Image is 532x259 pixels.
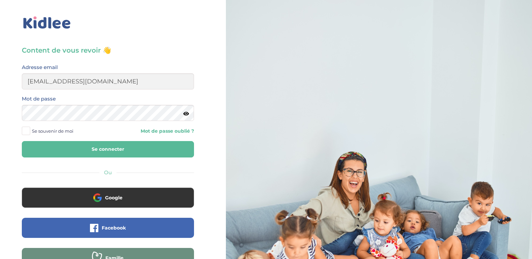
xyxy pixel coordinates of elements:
[22,63,58,72] label: Adresse email
[90,224,98,232] img: facebook.png
[22,199,194,205] a: Google
[22,15,72,30] img: logo_kidlee_bleu
[22,73,194,89] input: Email
[105,194,123,201] span: Google
[22,218,194,238] button: Facebook
[22,141,194,157] button: Se connecter
[93,193,102,202] img: google.png
[113,128,194,134] a: Mot de passe oublié ?
[22,94,56,103] label: Mot de passe
[104,169,112,176] span: Ou
[102,224,126,231] span: Facebook
[22,229,194,236] a: Facebook
[22,188,194,208] button: Google
[32,127,74,135] span: Se souvenir de moi
[22,46,194,55] h3: Content de vous revoir 👋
